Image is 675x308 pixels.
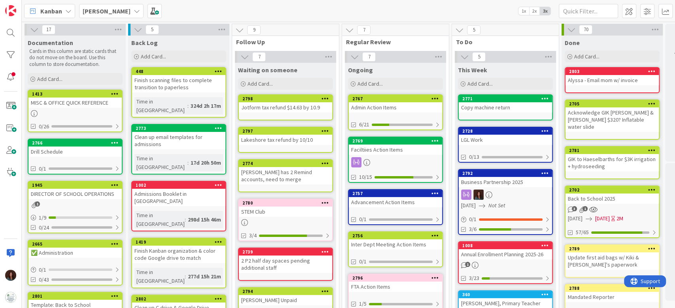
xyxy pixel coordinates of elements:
[248,80,273,87] span: Add Card...
[134,154,187,171] div: Time in [GEOGRAPHIC_DATA]
[132,189,225,206] div: Admissions Booklet in [GEOGRAPHIC_DATA]
[459,102,552,113] div: Copy machine return
[565,147,659,154] div: 2781
[239,248,332,255] div: 2739
[559,4,618,18] input: Quick Filter...
[565,245,659,270] div: 2789Update first aid bags w/ Kiki & [PERSON_NAME]'s paperwork
[461,201,476,210] span: [DATE]
[134,211,185,228] div: Time in [GEOGRAPHIC_DATA]
[134,97,187,115] div: Time in [GEOGRAPHIC_DATA]
[28,248,122,258] div: ✅ Administration
[348,66,373,74] span: Ongoing
[349,232,442,239] div: 2756
[565,285,659,302] div: 2788Mandated Reporter
[459,95,552,113] div: 2771Copy machine return
[28,265,122,275] div: 0/1
[28,189,122,199] div: DIRECTOR OF SCHOOL OPERATIONS
[32,182,122,188] div: 1945
[239,248,332,273] div: 27392 P2 half day spaces pending additional staff
[39,276,49,284] span: 0/43
[349,137,442,145] div: 2769
[462,96,552,101] div: 2771
[565,292,659,302] div: Mandated Reporter
[459,170,552,177] div: 2792
[616,214,623,223] div: 2M
[565,68,659,85] div: 2803Alyssa - Email mom w/ invoice
[132,125,225,149] div: 2773Clean up email templates for admissions
[185,215,186,224] span: :
[132,68,225,75] div: 448
[349,145,442,155] div: Faciltiies Action Items
[28,139,122,146] div: 2766
[239,95,332,113] div: 2798Jotform tax refund $14.63 by 10.9
[349,95,442,102] div: 2767
[28,240,122,248] div: 2665
[357,80,383,87] span: Add Card...
[565,100,659,107] div: 2705
[28,182,122,199] div: 1945DIRECTOR OF SCHOOL OPERATIONS
[359,120,369,129] span: 6/21
[39,165,46,173] span: 0/1
[349,137,442,155] div: 2769Faciltiies Action Items
[565,245,659,252] div: 2789
[518,7,529,15] span: 1x
[239,207,332,217] div: STEM Club
[459,177,552,187] div: Business Partnership 2025
[39,214,46,222] span: 1 / 9
[565,107,659,132] div: Acknowledge GIK [PERSON_NAME] & [PERSON_NAME] $320? Inflatable water slide
[83,7,130,15] b: [PERSON_NAME]
[39,223,49,232] span: 0/24
[28,146,122,157] div: Drill Schedule
[459,242,552,259] div: 1008Annual Enrollment Planning 2025-26
[39,266,46,274] span: 0 / 1
[465,262,470,267] span: 1
[239,135,332,145] div: Lakeshore tax refund by 10/10
[459,249,552,259] div: Annual Enrollment Planning 2025-26
[5,5,16,16] img: Visit kanbanzone.com
[359,257,367,266] span: 0/1
[459,291,552,298] div: 360
[28,39,73,47] span: Documentation
[458,66,487,74] span: This Week
[189,158,223,167] div: 17d 20h 50m
[565,100,659,132] div: 2705Acknowledge GIK [PERSON_NAME] & [PERSON_NAME] $320? Inflatable water slide
[459,95,552,102] div: 2771
[239,160,332,167] div: 2774
[582,206,588,211] span: 1
[565,186,659,204] div: 2702Back to School 2025
[239,199,332,217] div: 2780STEM Club
[189,101,223,110] div: 324d 2h 17m
[239,167,332,184] div: [PERSON_NAME] has 2 Remind accounts, need to merge
[569,285,659,291] div: 2788
[136,126,225,131] div: 2773
[132,246,225,263] div: Finish Kanban organization & color code Google drive to match
[569,69,659,74] div: 2803
[28,240,122,258] div: 2665✅ Administration
[349,197,442,207] div: Advancement Action Items
[28,98,122,108] div: MISC & OFFICE QUICK REFERENCE
[136,239,225,245] div: 1419
[28,139,122,157] div: 2766Drill Schedule
[239,295,332,305] div: [PERSON_NAME] Unpaid
[239,128,332,135] div: 2797
[459,242,552,249] div: 1008
[132,239,225,263] div: 1419Finish Kanban organization & color code Google drive to match
[346,38,439,46] span: Regular Review
[32,241,122,247] div: 2665
[469,215,476,223] span: 0 / 1
[239,288,332,295] div: 2794
[362,52,376,62] span: 7
[565,285,659,292] div: 2788
[242,289,332,294] div: 2794
[242,200,332,206] div: 2780
[462,292,552,297] div: 360
[40,6,62,16] span: Kanban
[469,225,476,233] span: 3/6
[459,170,552,187] div: 2792Business Partnership 2025
[576,228,589,237] span: 57/65
[32,91,122,97] div: 1413
[352,233,442,239] div: 2756
[349,239,442,250] div: Inter Dept Meeting Action Items
[565,39,580,47] span: Done
[242,161,332,166] div: 2774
